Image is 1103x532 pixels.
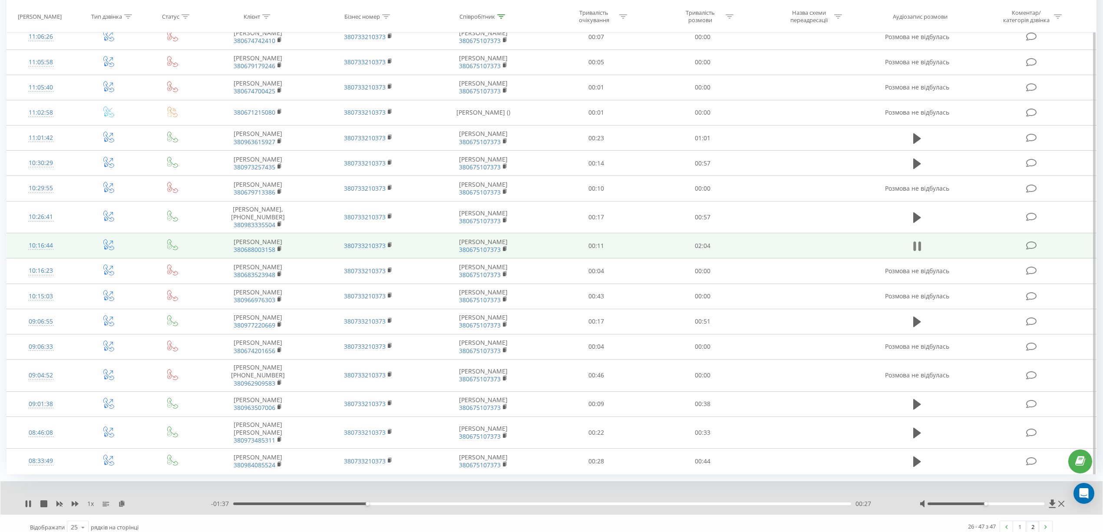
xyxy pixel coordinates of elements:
td: [PERSON_NAME] [202,24,313,50]
div: 10:30:29 [16,155,66,172]
td: [PERSON_NAME] [424,391,543,416]
td: 00:00 [649,360,756,392]
a: 380675107373 [459,321,501,329]
span: Відображати [30,523,65,531]
td: [PERSON_NAME] [424,309,543,334]
a: 380977220669 [234,321,275,329]
div: 08:33:49 [16,453,66,469]
span: - 01:37 [211,499,233,508]
a: 380973257435 [234,163,275,171]
a: 380733210373 [344,267,386,275]
span: Розмова не відбулась [885,58,949,66]
a: 380675107373 [459,188,501,196]
a: 380733210373 [344,184,386,192]
td: 00:14 [543,151,649,176]
div: 26 - 47 з 47 [968,522,996,531]
td: 00:10 [543,176,649,201]
a: 380675107373 [459,375,501,383]
div: 10:16:23 [16,262,66,279]
a: 380675107373 [459,87,501,95]
div: Тип дзвінка [91,13,122,20]
a: 380733210373 [344,317,386,325]
td: [PERSON_NAME] [424,201,543,233]
div: Співробітник [459,13,495,20]
td: [PERSON_NAME] [424,176,543,201]
div: Клієнт [244,13,260,20]
div: Тривалість розмови [677,9,723,24]
td: [PERSON_NAME] [424,24,543,50]
span: 1 x [87,499,94,508]
a: 380679179246 [234,62,275,70]
div: 11:01:42 [16,129,66,146]
a: 380674742410 [234,36,275,45]
div: 11:06:26 [16,28,66,45]
a: 380733210373 [344,292,386,300]
div: 09:04:52 [16,367,66,384]
td: [PERSON_NAME] [424,75,543,100]
a: 380983335504 [234,221,275,229]
a: 380675107373 [459,217,501,225]
div: 11:02:58 [16,104,66,121]
div: 09:06:33 [16,338,66,355]
td: [PERSON_NAME] [202,233,313,258]
a: 380966976303 [234,296,275,304]
a: 380733210373 [344,342,386,350]
td: 00:57 [649,151,756,176]
a: 380984085524 [234,461,275,469]
td: 01:01 [649,126,756,151]
td: [PERSON_NAME] [202,126,313,151]
a: 380733210373 [344,400,386,408]
td: 02:04 [649,233,756,258]
div: Аудіозапис розмови [893,13,948,20]
td: [PERSON_NAME] [202,176,313,201]
div: 08:46:08 [16,424,66,441]
td: 00:28 [543,449,649,474]
a: 380733210373 [344,159,386,167]
td: [PERSON_NAME] [424,360,543,392]
a: 380675107373 [459,296,501,304]
span: Розмова не відбулась [885,184,949,192]
td: [PERSON_NAME] [202,50,313,75]
td: 00:44 [649,449,756,474]
td: [PERSON_NAME] [202,334,313,359]
div: Accessibility label [366,502,370,506]
td: [PERSON_NAME] [424,50,543,75]
td: [PERSON_NAME] [424,284,543,309]
a: 380675107373 [459,36,501,45]
td: 00:00 [649,24,756,50]
td: [PERSON_NAME] [424,126,543,151]
div: Open Intercom Messenger [1073,483,1094,504]
a: 380962909583 [234,379,275,387]
td: [PERSON_NAME] [202,449,313,474]
span: Розмова не відбулась [885,108,949,116]
td: 00:05 [543,50,649,75]
td: [PERSON_NAME] [424,449,543,474]
a: 380733210373 [344,213,386,221]
td: 00:09 [543,391,649,416]
td: [PERSON_NAME] [202,284,313,309]
a: 380675107373 [459,347,501,355]
a: 380675107373 [459,163,501,171]
td: [PERSON_NAME] [PERSON_NAME] [202,416,313,449]
div: 11:05:40 [16,79,66,96]
a: 380675107373 [459,271,501,279]
span: Розмова не відбулась [885,371,949,379]
span: Розмова не відбулась [885,33,949,41]
a: 380688003158 [234,245,275,254]
div: 11:05:58 [16,54,66,71]
a: 380733210373 [344,457,386,465]
td: 00:38 [649,391,756,416]
td: [PERSON_NAME] [202,75,313,100]
div: [PERSON_NAME] [18,13,62,20]
td: 00:43 [543,284,649,309]
td: 00:07 [543,24,649,50]
td: [PERSON_NAME] [424,233,543,258]
span: Розмова не відбулась [885,267,949,275]
td: 00:04 [543,258,649,284]
div: 10:26:41 [16,208,66,225]
td: [PERSON_NAME] [424,258,543,284]
td: 00:51 [649,309,756,334]
a: 380733210373 [344,83,386,91]
a: 380733210373 [344,428,386,436]
a: 380675107373 [459,138,501,146]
